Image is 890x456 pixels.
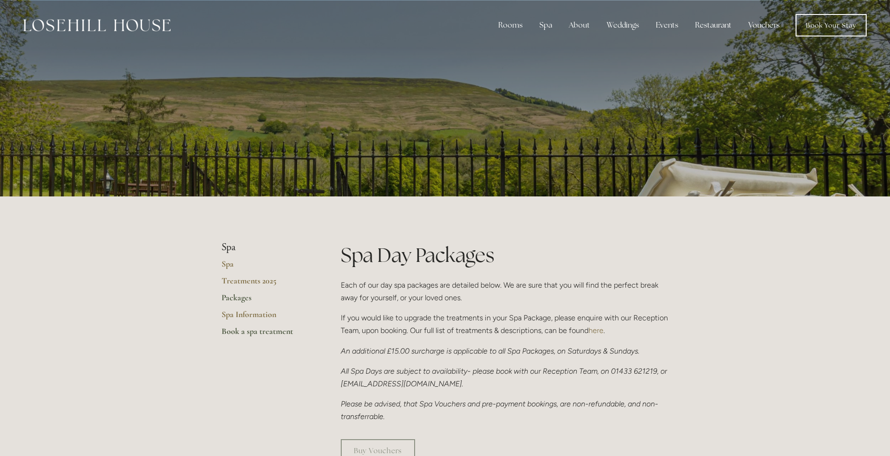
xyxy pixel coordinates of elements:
[222,309,311,326] a: Spa Information
[491,16,530,35] div: Rooms
[222,275,311,292] a: Treatments 2025
[222,259,311,275] a: Spa
[341,367,669,388] em: All Spa Days are subject to availability- please book with our Reception Team, on 01433 621219, o...
[222,241,311,253] li: Spa
[341,347,639,355] em: An additional £15.00 surcharge is applicable to all Spa Packages, on Saturdays & Sundays.
[341,279,668,304] p: Each of our day spa packages are detailed below. We are sure that you will find the perfect break...
[23,19,171,31] img: Losehill House
[599,16,646,35] div: Weddings
[222,292,311,309] a: Packages
[222,326,311,343] a: Book a spa treatment
[796,14,867,36] a: Book Your Stay
[741,16,787,35] a: Vouchers
[688,16,739,35] div: Restaurant
[341,399,658,421] em: Please be advised, that Spa Vouchers and pre-payment bookings, are non-refundable, and non-transf...
[532,16,560,35] div: Spa
[589,326,603,335] a: here
[341,241,668,269] h1: Spa Day Packages
[561,16,597,35] div: About
[648,16,686,35] div: Events
[341,311,668,337] p: If you would like to upgrade the treatments in your Spa Package, please enquire with our Receptio...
